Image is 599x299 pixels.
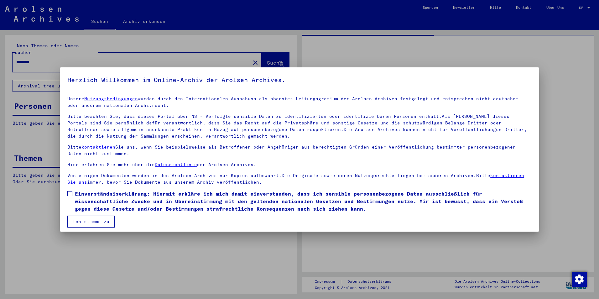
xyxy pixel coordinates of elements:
[67,144,532,157] p: Bitte Sie uns, wenn Sie beispielsweise als Betroffener oder Angehöriger aus berechtigten Gründen ...
[67,216,115,228] button: Ich stimme zu
[84,96,138,102] a: Nutzungsbedingungen
[67,113,532,139] p: Bitte beachten Sie, dass dieses Portal über NS - Verfolgte sensible Daten zu identifizierten oder...
[81,144,115,150] a: kontaktieren
[67,172,532,186] p: Von einigen Dokumenten werden in den Arolsen Archives nur Kopien aufbewahrt.Die Originale sowie d...
[155,162,197,167] a: Datenrichtlinie
[67,161,532,168] p: Hier erfahren Sie mehr über die der Arolsen Archives.
[67,96,532,109] p: Unsere wurden durch den Internationalen Ausschuss als oberstes Leitungsgremium der Arolsen Archiv...
[75,190,532,212] span: Einverständniserklärung: Hiermit erkläre ich mich damit einverstanden, dass ich sensible personen...
[67,75,532,85] h5: Herzlich Willkommen im Online-Archiv der Arolsen Archives.
[67,173,524,185] a: kontaktieren Sie uns
[572,272,587,287] img: Zustimmung ändern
